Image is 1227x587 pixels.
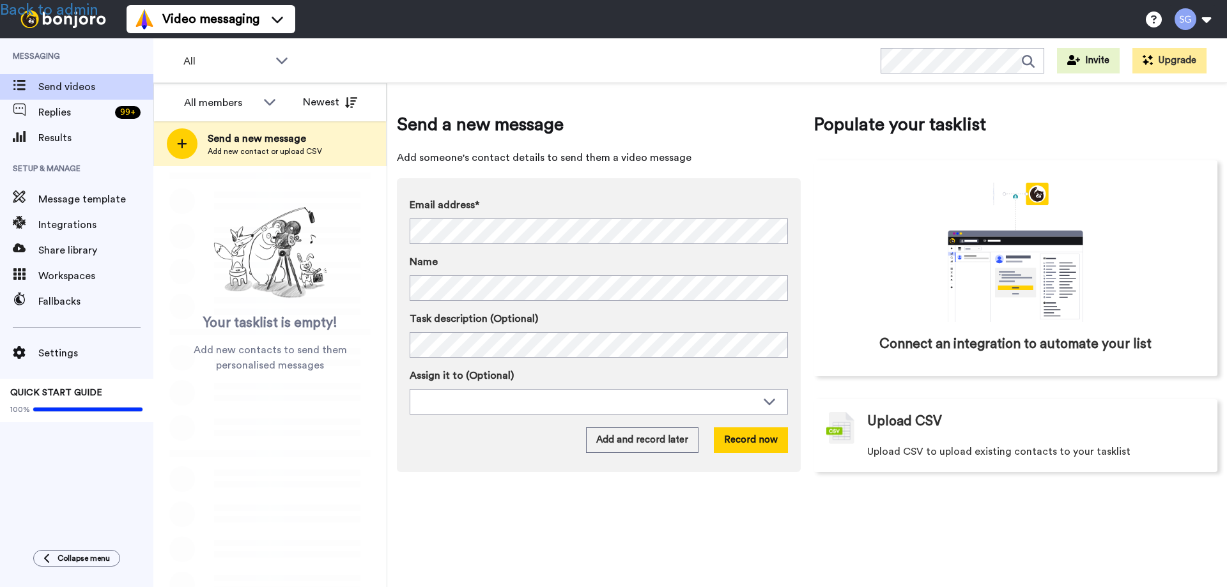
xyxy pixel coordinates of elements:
[879,335,1152,354] span: Connect an integration to automate your list
[293,89,367,115] button: Newest
[162,10,259,28] span: Video messaging
[38,217,153,233] span: Integrations
[397,112,801,137] span: Send a new message
[134,9,155,29] img: vm-color.svg
[10,404,30,415] span: 100%
[38,243,153,258] span: Share library
[410,368,788,383] label: Assign it to (Optional)
[38,130,153,146] span: Results
[208,131,322,146] span: Send a new message
[826,412,854,444] img: csv-grey.png
[586,427,698,453] button: Add and record later
[58,553,110,563] span: Collapse menu
[38,346,153,361] span: Settings
[1132,48,1207,73] button: Upgrade
[33,550,120,567] button: Collapse menu
[410,254,438,270] span: Name
[867,444,1131,459] span: Upload CSV to upload existing contacts to your tasklist
[920,183,1111,322] div: animation
[184,95,257,111] div: All members
[38,105,110,120] span: Replies
[867,412,942,431] span: Upload CSV
[208,146,322,156] span: Add new contact or upload CSV
[714,427,788,453] button: Record now
[410,197,788,213] label: Email address*
[206,202,334,304] img: ready-set-action.png
[38,192,153,207] span: Message template
[38,268,153,284] span: Workspaces
[183,54,269,69] span: All
[173,342,367,373] span: Add new contacts to send them personalised messages
[814,112,1217,137] span: Populate your tasklist
[203,314,337,333] span: Your tasklist is empty!
[38,294,153,309] span: Fallbacks
[410,311,788,326] label: Task description (Optional)
[38,79,153,95] span: Send videos
[397,150,801,165] span: Add someone's contact details to send them a video message
[1057,48,1120,73] button: Invite
[115,106,141,119] div: 99 +
[10,388,102,397] span: QUICK START GUIDE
